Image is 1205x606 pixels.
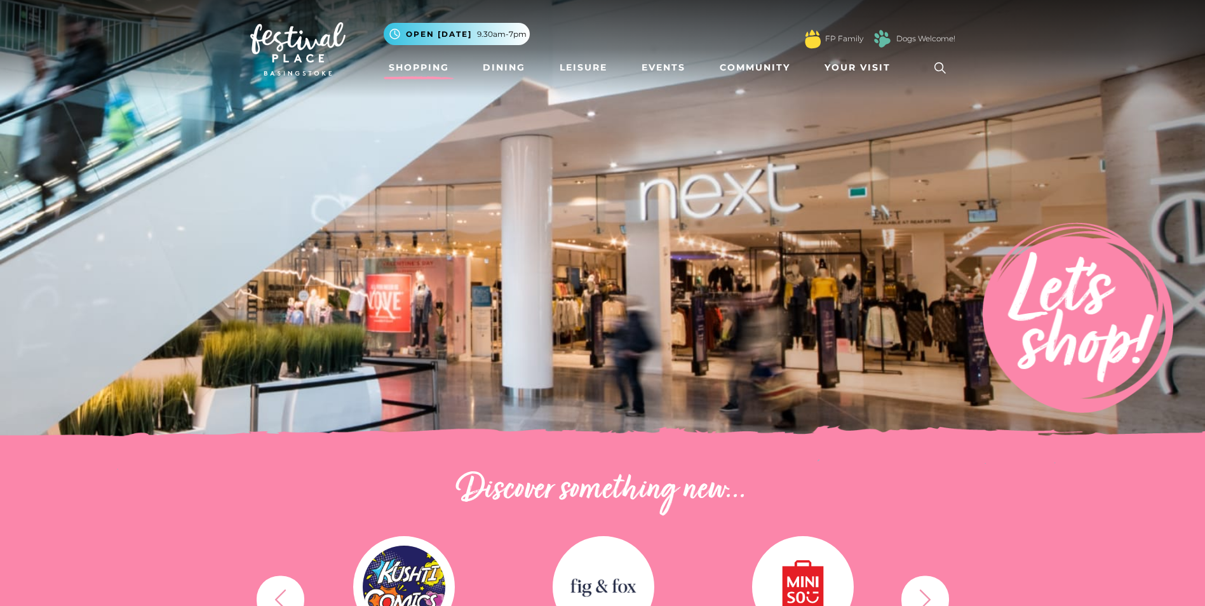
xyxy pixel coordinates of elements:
span: Your Visit [825,61,891,74]
span: Open [DATE] [406,29,472,40]
a: Dining [478,56,530,79]
a: Community [715,56,795,79]
a: Shopping [384,56,454,79]
h2: Discover something new... [250,470,955,511]
a: Events [636,56,690,79]
a: Leisure [555,56,612,79]
img: Festival Place Logo [250,22,346,76]
a: FP Family [825,33,863,44]
a: Your Visit [819,56,902,79]
span: 9.30am-7pm [477,29,527,40]
a: Dogs Welcome! [896,33,955,44]
button: Open [DATE] 9.30am-7pm [384,23,530,45]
